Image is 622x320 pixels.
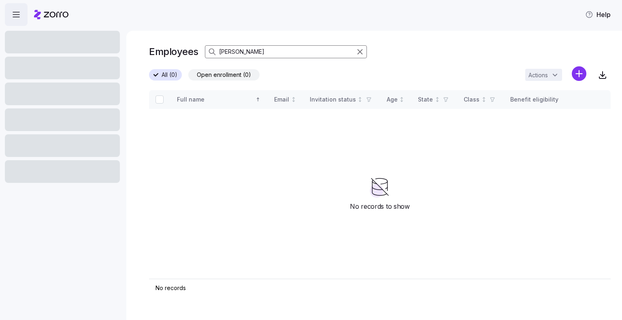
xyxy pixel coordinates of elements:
h1: Employees [149,45,198,58]
div: Sorted ascending [255,97,261,102]
div: Full name [177,95,254,104]
th: AgeNot sorted [380,90,412,109]
div: Age [387,95,398,104]
div: Class [464,95,479,104]
div: Benefit eligibility [510,95,609,104]
span: No records to show [350,201,409,212]
div: Email [274,95,289,104]
th: EmailNot sorted [268,90,303,109]
span: Actions [528,72,548,78]
input: Select all records [155,95,164,104]
div: Not sorted [399,97,405,102]
button: Actions [525,69,562,81]
div: Not sorted [435,97,440,102]
div: State [418,95,433,104]
button: Help [579,6,617,23]
span: Open enrollment (0) [197,70,251,80]
span: Help [585,10,611,19]
div: Not sorted [357,97,363,102]
svg: add icon [572,66,586,81]
div: Not sorted [291,97,296,102]
th: Full nameSorted ascending [170,90,268,109]
div: No records [155,284,604,292]
th: Invitation statusNot sorted [303,90,380,109]
span: All (0) [162,70,177,80]
div: Not sorted [481,97,487,102]
th: ClassNot sorted [457,90,504,109]
div: Invitation status [310,95,356,104]
th: StateNot sorted [411,90,457,109]
div: Not sorted [611,97,616,102]
input: Search Employees [205,45,367,58]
